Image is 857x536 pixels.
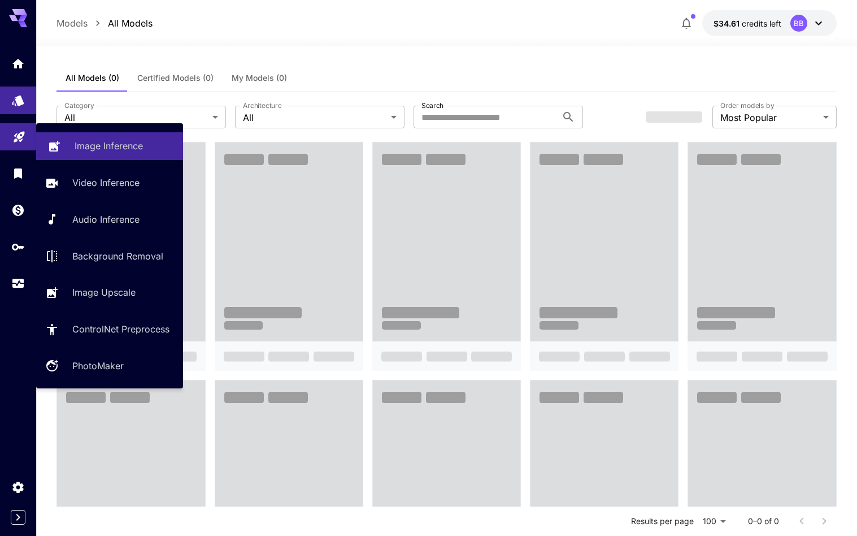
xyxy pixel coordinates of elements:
div: Settings [11,480,25,494]
div: Models [11,90,25,105]
button: Expand sidebar [11,510,25,525]
div: BB [790,15,807,32]
nav: breadcrumb [56,16,153,30]
p: Models [56,16,88,30]
span: All Models (0) [66,73,119,83]
div: $34.61363 [714,18,781,29]
a: Video Inference [36,169,183,197]
div: Playground [12,127,26,141]
a: ControlNet Preprocess [36,315,183,343]
p: PhotoMaker [72,359,124,373]
p: Image Upscale [72,286,136,299]
div: Home [11,57,25,71]
p: All Models [108,16,153,30]
span: Certified Models (0) [137,73,214,83]
span: credits left [742,19,781,28]
p: ControlNet Preprocess [72,322,169,336]
a: PhotoMaker [36,352,183,380]
p: Video Inference [72,176,140,189]
div: Library [11,166,25,180]
span: My Models (0) [232,73,287,83]
p: 0–0 of 0 [748,516,779,527]
div: 100 [698,513,730,529]
span: All [64,111,208,124]
label: Order models by [720,101,774,110]
p: Background Removal [72,249,163,263]
a: Image Inference [36,132,183,160]
div: Wallet [11,203,25,217]
span: All [243,111,386,124]
a: Background Removal [36,242,183,270]
label: Category [64,101,94,110]
label: Architecture [243,101,281,110]
div: Usage [11,276,25,291]
a: Audio Inference [36,206,183,234]
span: $34.61 [714,19,742,28]
button: $34.61363 [702,10,837,36]
label: Search [421,101,443,110]
p: Audio Inference [72,213,140,226]
p: Results per page [631,516,694,527]
a: Image Upscale [36,279,183,306]
span: Most Popular [720,111,819,124]
p: Image Inference [75,139,143,153]
div: API Keys [11,240,25,254]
